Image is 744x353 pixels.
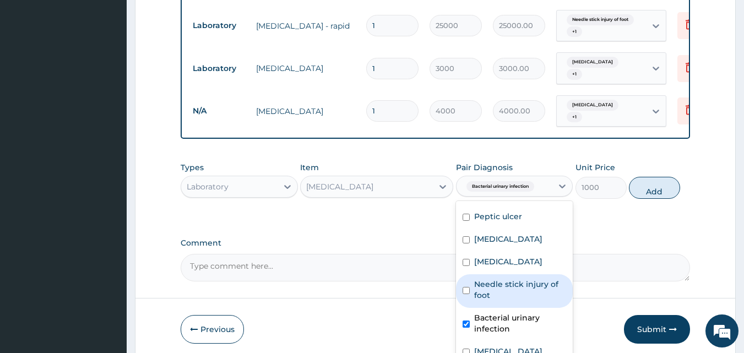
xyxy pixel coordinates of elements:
[181,315,244,344] button: Previous
[474,279,567,301] label: Needle stick injury of foot
[474,211,522,222] label: Peptic ulcer
[567,14,634,25] span: Needle stick injury of foot
[187,15,251,36] td: Laboratory
[624,315,690,344] button: Submit
[567,26,582,37] span: + 1
[567,112,582,123] span: + 1
[306,181,373,192] div: [MEDICAL_DATA]
[300,162,319,173] label: Item
[466,181,534,192] span: Bacterial urinary infection
[456,162,513,173] label: Pair Diagnosis
[474,312,567,334] label: Bacterial urinary infection
[187,58,251,79] td: Laboratory
[57,62,185,76] div: Chat with us now
[6,236,210,274] textarea: Type your message and hit 'Enter'
[181,6,207,32] div: Minimize live chat window
[251,57,361,79] td: [MEDICAL_DATA]
[187,181,229,192] div: Laboratory
[187,101,251,121] td: N/A
[575,162,615,173] label: Unit Price
[567,57,618,68] span: [MEDICAL_DATA]
[629,177,680,199] button: Add
[474,233,542,245] label: [MEDICAL_DATA]
[181,238,691,248] label: Comment
[567,100,618,111] span: [MEDICAL_DATA]
[474,256,542,267] label: [MEDICAL_DATA]
[251,100,361,122] td: [MEDICAL_DATA]
[64,106,152,218] span: We're online!
[251,15,361,37] td: [MEDICAL_DATA] - rapid
[567,69,582,80] span: + 1
[20,55,45,83] img: d_794563401_company_1708531726252_794563401
[181,163,204,172] label: Types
